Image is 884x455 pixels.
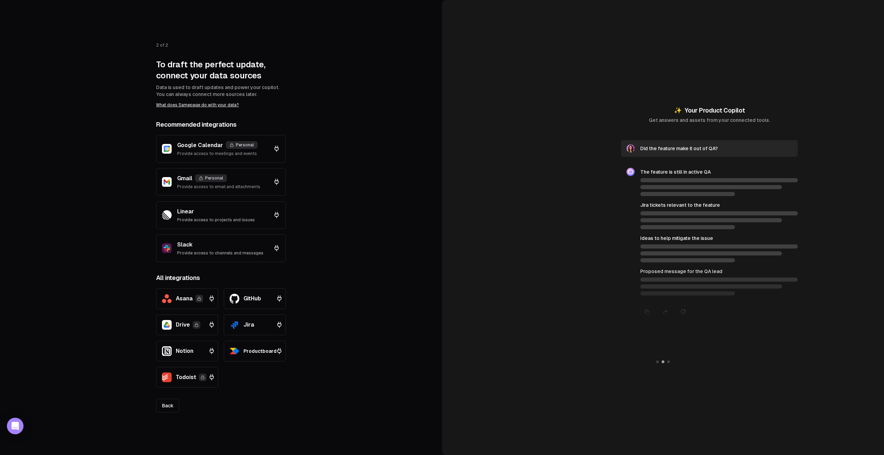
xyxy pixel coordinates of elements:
button: JiraJira [224,314,286,335]
div: Personal [195,174,227,182]
h2: Recommended integrations [156,120,286,129]
h2: All integrations [156,273,286,283]
span: Jira [243,321,254,329]
img: Jira [230,320,239,330]
h4: Ideas to help mitigate the issue [640,235,798,242]
p: Provide access to projects and issues [177,217,255,223]
span: Asana [176,294,193,303]
span: Notion [176,347,193,355]
button: NotionNotion [156,341,218,361]
h4: Jira tickets relevant to the feature [640,202,798,209]
img: Slack [162,243,172,253]
button: Google CalendarGoogle CalendarPersonalProvide access to meetings and events [156,135,286,163]
img: Google Calendar [162,144,172,154]
p: Data is used to draft updates and power your copilot. You can always connect more sources later. [156,84,286,98]
p: Provide access to meetings and events [177,151,258,156]
button: Google DriveDrive [156,314,218,335]
button: SlackSlackProvide access to channels and messages [156,234,286,262]
h4: Proposed message for the QA lead [640,268,798,275]
p: Provide access to email and attachments [177,184,260,190]
img: User avatar [626,144,635,153]
div: Open Intercom Messenger [7,418,23,434]
img: Linear [162,210,172,220]
button: AsanaAsana [156,288,218,309]
a: Back [156,399,179,413]
button: TodoistTodoist [156,367,218,388]
button: ProductboardProductboard [224,341,286,361]
img: Productboard [230,346,239,356]
img: Samepage orb [626,168,635,176]
a: What does Samepage do with your data? [156,103,239,107]
span: Did the feature make it out of QA? [640,145,718,152]
h1: To draft the perfect update, connect your data sources [156,59,286,81]
div: Personal [226,141,258,149]
img: Todoist [162,372,172,382]
span: Gmail [177,175,192,182]
img: Gmail [162,177,172,187]
p: Slack [177,241,263,249]
span: GitHub [243,294,261,303]
img: Notion [162,346,172,356]
img: Asana [162,294,172,303]
button: LinearLinearProvide access to projects and issues [156,201,286,229]
span: Productboard [243,348,277,355]
button: GitHubGitHub [224,288,286,309]
p: Get answers and assets from your connected tools. [649,117,770,124]
img: Google Drive [162,320,172,330]
button: GmailGmailPersonalProvide access to email and attachments [156,168,286,196]
p: 2 of 2 [156,42,286,48]
h2: Your Product Copilot [649,106,770,115]
span: ✨ [674,107,682,114]
img: GitHub [230,294,239,303]
span: Todoist [176,373,196,381]
p: Linear [177,207,255,216]
h4: The feature is still in active QA [640,168,798,175]
span: Drive [176,321,190,329]
p: Provide access to channels and messages [177,250,263,256]
span: Google Calendar [177,142,223,148]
